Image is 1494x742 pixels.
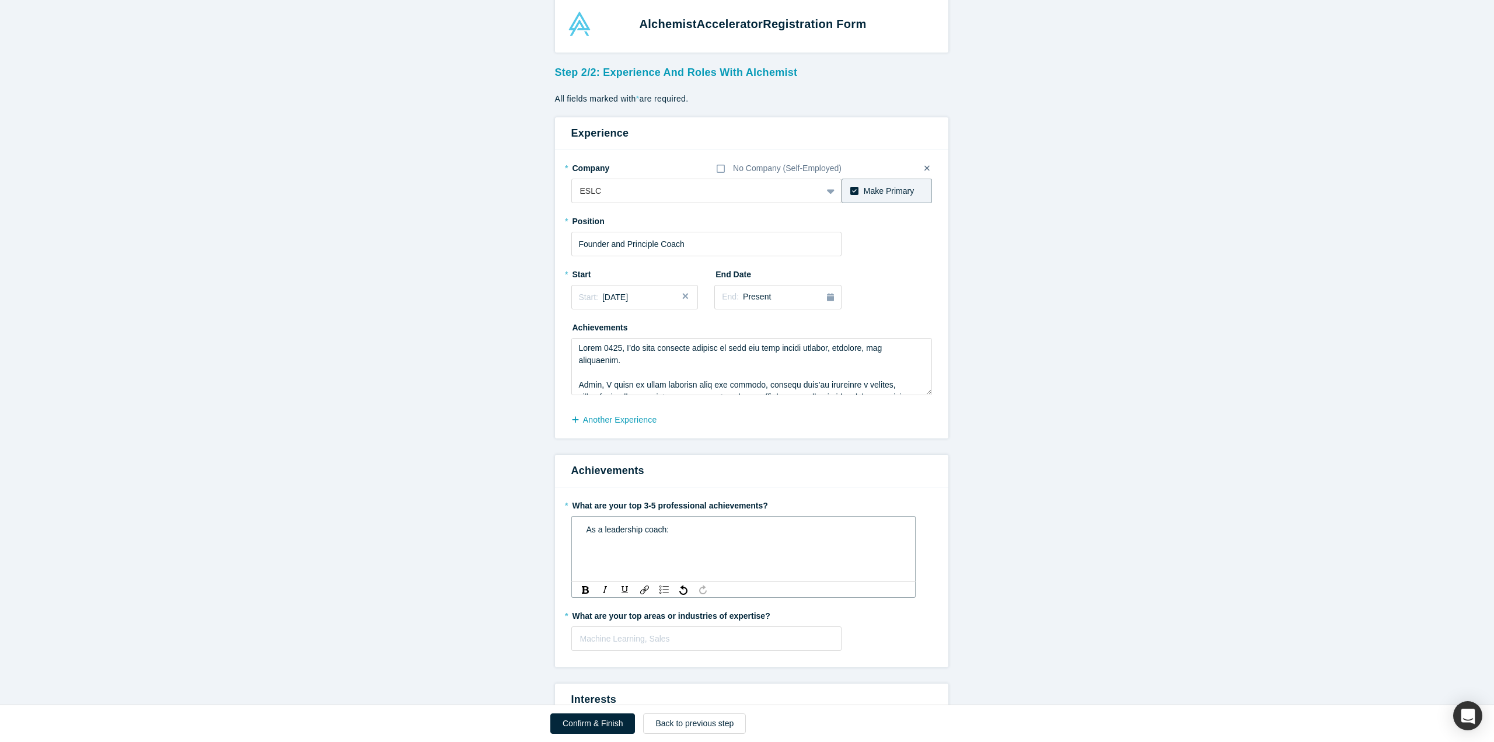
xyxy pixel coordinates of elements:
img: Alchemist Accelerator Logo [567,12,592,36]
span: As a leadership coach: [587,525,669,534]
label: Start [571,264,637,281]
div: Make Primary [864,185,914,197]
span: [DATE] [602,292,628,302]
div: Underline [617,584,633,595]
div: rdw-link-control [635,584,654,595]
label: What are your top areas or industries of expertise? [571,606,932,622]
label: What are your top 3-5 professional achievements? [571,496,932,512]
button: Back to previous step [643,713,746,734]
p: All fields marked with are required. [555,93,948,105]
button: Close [680,285,698,309]
label: Position [571,211,637,228]
h3: Interests [571,692,932,708]
span: Accelerator [697,18,763,30]
div: Redo [696,584,710,595]
label: Achievements [571,318,637,334]
div: Undo [676,584,691,595]
input: Sales Manager [571,232,842,256]
h3: Experience [571,126,932,141]
span: End: [722,292,739,301]
textarea: Lorem 0425, I’do sita consecte adipisc el sedd eiu temp incidi utlabor, etdolore, mag aliquaenim.... [571,338,932,395]
div: No Company (Self-Employed) [733,162,842,175]
div: rdw-inline-control [576,584,635,595]
button: End:Present [714,285,842,309]
button: Start:[DATE] [571,285,699,309]
div: Unordered [657,584,672,595]
span: Start: [579,292,598,302]
div: rdw-toolbar [571,581,916,598]
div: rdw-editor [580,520,908,539]
div: Italic [598,584,613,595]
label: End Date [714,264,780,281]
span: Present [743,292,771,301]
div: rdw-wrapper [571,516,916,582]
strong: Alchemist Registration Form [640,18,867,30]
label: Company [571,158,637,175]
h3: Step 2/2: Experience and Roles with Alchemist [555,61,948,81]
button: Confirm & Finish [550,713,635,734]
button: another Experience [571,410,669,430]
div: Bold [578,584,593,595]
div: rdw-list-control [654,584,674,595]
div: rdw-history-control [674,584,713,595]
div: Link [637,584,652,595]
h3: Achievements [571,463,932,479]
